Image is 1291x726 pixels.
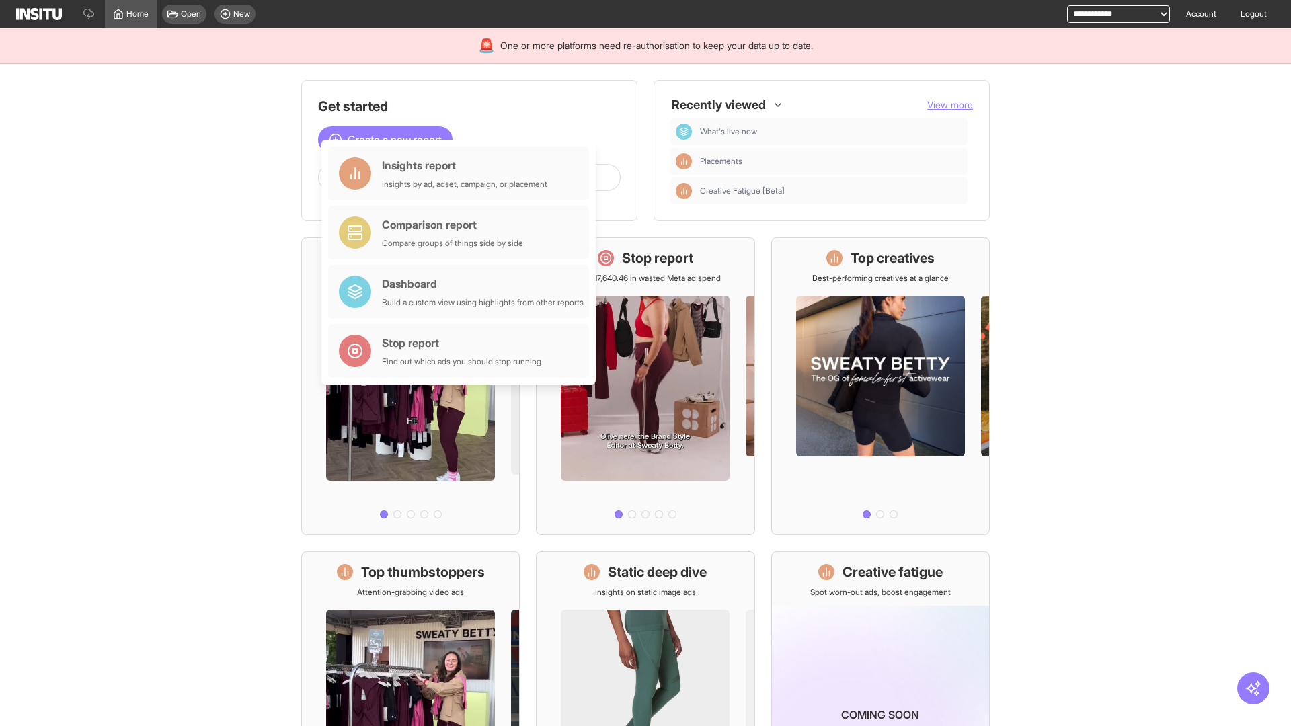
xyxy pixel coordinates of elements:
[851,249,935,268] h1: Top creatives
[126,9,149,19] span: Home
[318,126,453,153] button: Create a new report
[382,356,541,367] div: Find out which ads you should stop running
[676,124,692,140] div: Dashboard
[382,179,547,190] div: Insights by ad, adset, campaign, or placement
[382,216,523,233] div: Comparison report
[536,237,754,535] a: Stop reportSave £17,640.46 in wasted Meta ad spend
[608,563,707,581] h1: Static deep dive
[500,39,813,52] span: One or more platforms need re-authorisation to keep your data up to date.
[382,157,547,173] div: Insights report
[812,273,949,284] p: Best-performing creatives at a glance
[382,297,584,308] div: Build a custom view using highlights from other reports
[700,156,742,167] span: Placements
[676,183,692,199] div: Insights
[927,99,973,110] span: View more
[570,273,721,284] p: Save £17,640.46 in wasted Meta ad spend
[318,97,621,116] h1: Get started
[382,238,523,249] div: Compare groups of things side by side
[181,9,201,19] span: Open
[700,126,757,137] span: What's live now
[676,153,692,169] div: Insights
[382,335,541,351] div: Stop report
[357,587,464,598] p: Attention-grabbing video ads
[622,249,693,268] h1: Stop report
[700,186,962,196] span: Creative Fatigue [Beta]
[771,237,990,535] a: Top creativesBest-performing creatives at a glance
[595,587,696,598] p: Insights on static image ads
[361,563,485,581] h1: Top thumbstoppers
[700,186,785,196] span: Creative Fatigue [Beta]
[927,98,973,112] button: View more
[233,9,250,19] span: New
[382,276,584,292] div: Dashboard
[16,8,62,20] img: Logo
[700,126,962,137] span: What's live now
[478,36,495,55] div: 🚨
[700,156,962,167] span: Placements
[301,237,520,535] a: What's live nowSee all active ads instantly
[348,132,442,148] span: Create a new report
